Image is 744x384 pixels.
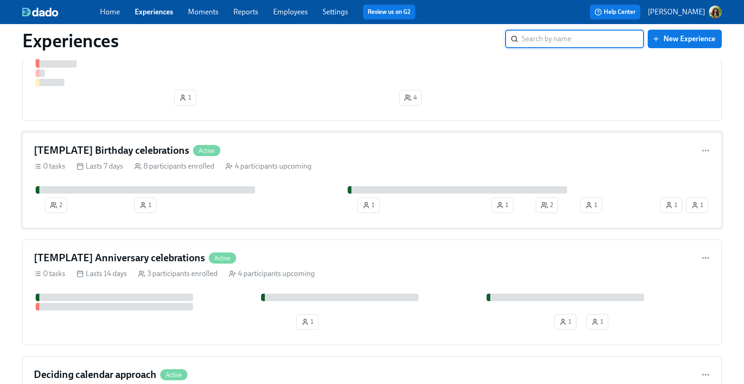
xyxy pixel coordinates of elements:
div: 0 tasks [34,161,65,171]
button: 1 [586,314,608,330]
span: New Experience [654,34,715,44]
span: Active [160,371,188,378]
button: 1 [296,314,319,330]
a: [TEMPLATE] Anniversary celebrationsActive0 tasks Lasts 14 days 3 participants enrolled 4 particip... [22,239,722,345]
button: [PERSON_NAME] [648,6,722,19]
div: Lasts 7 days [76,161,123,171]
span: Active [193,147,220,154]
button: 4 [399,90,422,106]
button: 2 [45,197,67,213]
button: 1 [554,314,576,330]
button: Help Center [590,5,640,19]
button: 1 [660,197,682,213]
button: 1 [174,90,196,106]
div: Lasts 14 days [76,269,127,279]
div: 4 participants upcoming [225,161,312,171]
div: 0 tasks [34,269,65,279]
button: 1 [491,197,513,213]
span: Active [209,255,236,262]
a: Review us on G2 [368,7,411,17]
a: Employees [273,7,308,16]
h4: Deciding calendar approach [34,368,156,382]
img: ACg8ocLclD2tQmfIiewwK1zANg5ba6mICO7ZPBc671k9VM_MGIVYfH83=s96-c [709,6,722,19]
a: Moments [188,7,219,16]
a: Reports [233,7,258,16]
span: 2 [541,201,553,210]
div: 4 participants upcoming [229,269,315,279]
span: 1 [665,201,677,210]
span: 4 [404,93,417,102]
div: 8 participants enrolled [134,161,214,171]
span: 1 [559,317,571,327]
a: dado [22,7,100,17]
span: 1 [363,201,375,210]
h1: Experiences [22,30,119,52]
button: New Experience [648,30,722,48]
img: dado [22,7,58,17]
a: Home [100,7,120,16]
span: 1 [179,93,191,102]
span: 1 [691,201,703,210]
button: 1 [134,197,156,213]
button: Review us on G2 [363,5,415,19]
span: 1 [591,317,603,327]
div: 3 participants enrolled [138,269,218,279]
input: Search by name [522,30,644,48]
span: 1 [496,201,508,210]
span: Help Center [594,7,636,17]
span: 2 [50,201,62,210]
h4: [TEMPLATE] Anniversary celebrations [34,251,205,265]
span: 1 [301,317,313,327]
button: 1 [580,197,602,213]
button: 1 [357,197,380,213]
a: Settings [323,7,348,16]
a: [TEMPLATE] Birthday celebrationsActive0 tasks Lasts 7 days 8 participants enrolled 4 participants... [22,132,722,228]
button: 2 [536,197,558,213]
span: 1 [139,201,151,210]
p: [PERSON_NAME] [648,7,705,17]
span: 1 [585,201,597,210]
button: 1 [686,197,708,213]
a: Experiences [135,7,173,16]
h4: [TEMPLATE] Birthday celebrations [34,144,189,157]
